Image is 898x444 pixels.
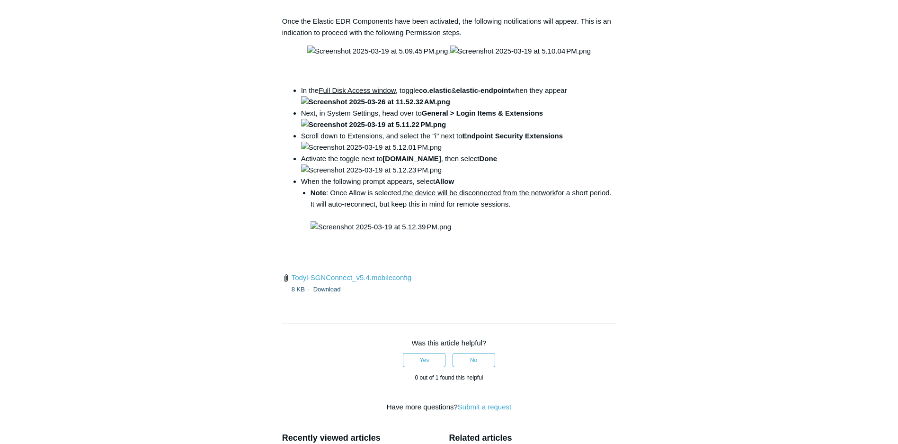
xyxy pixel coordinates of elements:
[282,402,616,413] div: Have more questions?
[301,142,442,153] img: Screenshot 2025-03-19 at 5.12.01 PM.png
[435,177,454,185] strong: Allow
[403,353,445,367] button: This article was helpful
[419,86,451,94] strong: co.elastic
[382,154,441,163] strong: [DOMAIN_NAME]
[301,108,616,130] li: Next, in System Settings, head over to
[412,339,487,347] span: Was this article helpful?
[450,45,591,57] img: Screenshot 2025-03-19 at 5.10.04 PM.png
[301,130,616,153] li: Scroll down to Extensions, and select the "i" next to
[292,273,411,281] a: Todyl-SGNConnect_v5.4.mobileconfig
[301,164,442,176] img: Screenshot 2025-03-19 at 5.12.23 PM.png
[301,96,450,108] img: Screenshot 2025-03-26 at 11.52.32 AM.png
[301,109,543,128] strong: General > Login Items & Extensions
[301,85,616,108] li: In the , toggle & when they appear
[282,45,616,57] p: .
[301,119,446,130] img: Screenshot 2025-03-19 at 5.11.22 PM.png
[307,45,448,57] img: Screenshot 2025-03-19 at 5.09.45 PM.png
[313,286,341,293] a: Download
[301,153,616,176] li: Activate the toggle next to , then select
[458,403,511,411] a: Submit a request
[282,16,616,38] p: Once the Elastic EDR Components have been activated, the following notifications will appear. Thi...
[319,86,396,94] span: Full Disk Access window
[403,189,556,197] span: the device will be disconnected from the network
[311,187,616,233] li: : Once Allow is selected, for a short period. It will auto-reconnect, but keep this in mind for r...
[453,353,495,367] button: This article was not helpful
[292,286,311,293] span: 8 KB
[456,86,510,94] strong: elastic-endpoint
[480,154,498,163] strong: Done
[462,132,563,140] strong: Endpoint Security Extensions
[311,221,451,233] img: Screenshot 2025-03-19 at 5.12.39 PM.png
[311,189,326,197] strong: Note
[301,176,616,233] li: When the following prompt appears, select
[415,374,483,381] span: 0 out of 1 found this helpful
